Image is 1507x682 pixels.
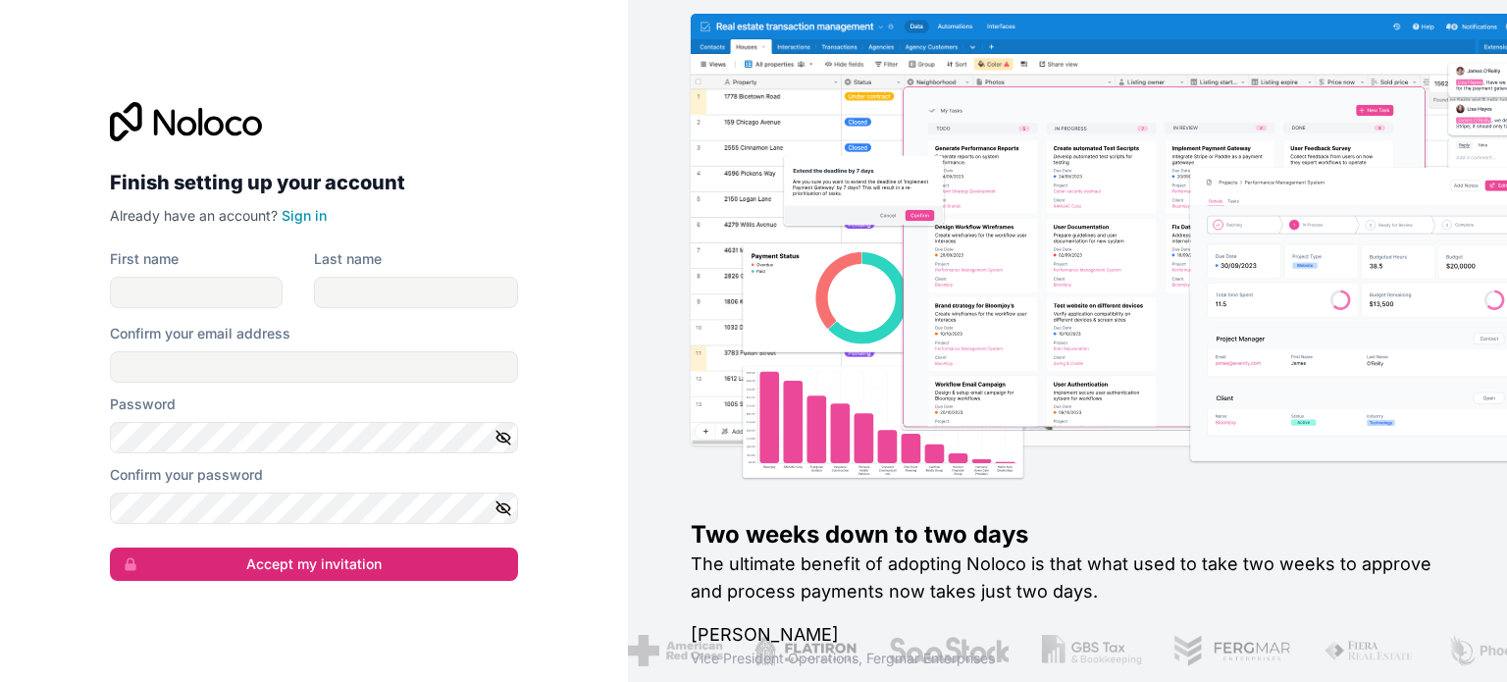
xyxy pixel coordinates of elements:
[110,548,518,581] button: Accept my invitation
[110,324,290,343] label: Confirm your email address
[314,277,518,308] input: family-name
[110,277,283,308] input: given-name
[314,249,382,269] label: Last name
[110,165,518,200] h2: Finish setting up your account
[691,519,1444,551] h1: Two weeks down to two days
[110,422,518,453] input: Password
[110,493,518,524] input: Confirm password
[110,351,518,383] input: Email address
[110,249,179,269] label: First name
[691,649,1444,668] h1: Vice President Operations , Fergmar Enterprises
[691,621,1444,649] h1: [PERSON_NAME]
[282,207,327,224] a: Sign in
[627,635,722,666] img: /assets/american-red-cross-BAupjrZR.png
[110,465,263,485] label: Confirm your password
[691,551,1444,605] h2: The ultimate benefit of adopting Noloco is that what used to take two weeks to approve and proces...
[110,394,176,414] label: Password
[110,207,278,224] span: Already have an account?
